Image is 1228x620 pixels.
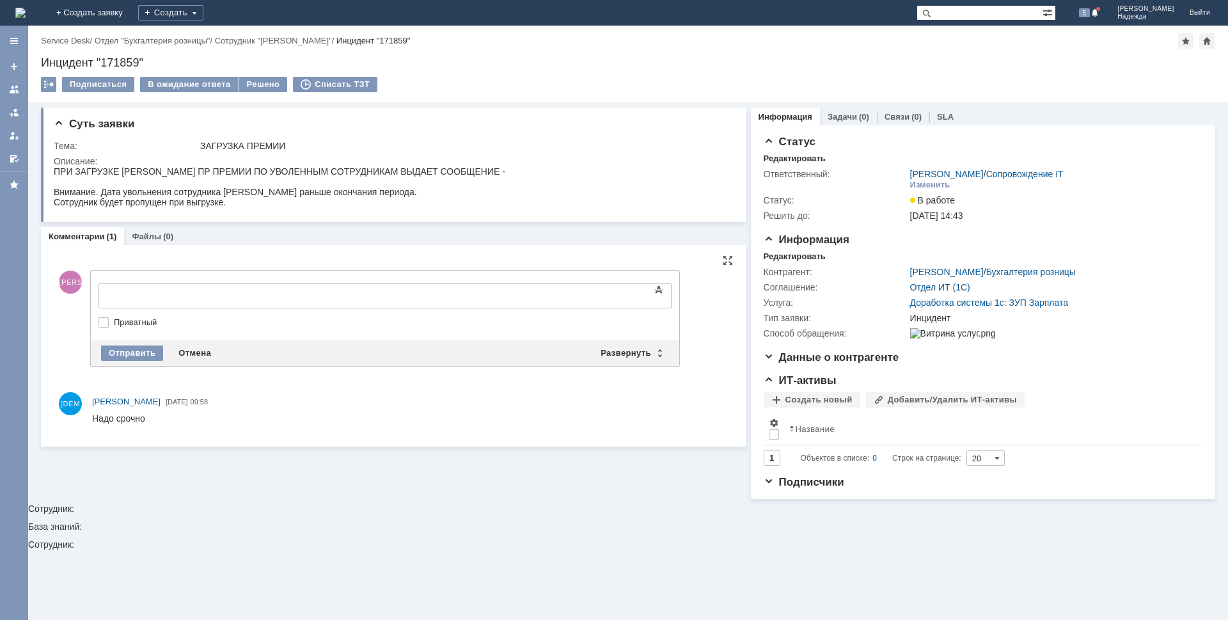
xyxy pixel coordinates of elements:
[4,125,24,146] a: Мои заявки
[911,112,922,122] div: (0)
[910,169,984,179] a: [PERSON_NAME]
[764,298,908,308] div: Услуга:
[986,169,1064,179] a: Сопровождение IT
[910,195,955,205] span: В работе
[764,374,837,386] span: ИТ-активы
[4,148,24,169] a: Мои согласования
[910,267,1076,277] div: /
[859,112,869,122] div: (0)
[764,267,908,277] div: Контрагент:
[191,398,209,406] span: 09:58
[163,232,173,241] div: (0)
[166,398,188,406] span: [DATE]
[764,328,908,338] div: Способ обращения:
[764,313,908,323] div: Тип заявки:
[95,36,210,45] a: Отдел "Бухгалтерия розницы"
[764,251,826,262] div: Редактировать
[95,36,215,45] div: /
[200,141,726,151] div: ЗАГРУЗКА ПРЕМИИ
[92,395,161,408] a: [PERSON_NAME]
[4,102,24,123] a: Заявки в моей ответственности
[910,169,1064,179] div: /
[114,317,669,328] label: Приватный
[132,232,161,241] a: Файлы
[801,454,869,463] span: Объектов в списке:
[15,8,26,18] img: logo
[336,36,410,45] div: Инцидент "171859"
[796,424,835,434] div: Название
[910,267,984,277] a: [PERSON_NAME]
[92,397,161,406] span: [PERSON_NAME]
[651,282,666,298] span: Показать панель инструментов
[910,328,996,338] img: Витрина услуг.png
[764,195,908,205] div: Статус:
[41,77,56,92] div: Работа с массовостью
[764,234,849,246] span: Информация
[28,540,1228,549] div: Сотрудник:
[764,154,826,164] div: Редактировать
[764,211,908,221] div: Решить до:
[764,169,908,179] div: Ответственный:
[215,36,336,45] div: /
[764,476,844,488] span: Подписчики
[28,522,1228,531] div: База знаний:
[1117,13,1174,20] span: Надежда
[801,450,961,466] i: Строк на странице:
[769,418,779,428] span: Настройки
[49,232,105,241] a: Комментарии
[764,351,899,363] span: Данные о контрагенте
[59,271,82,294] span: [PERSON_NAME]
[54,118,134,130] span: Суть заявки
[910,180,950,190] div: Изменить
[1043,6,1055,18] span: Расширенный поиск
[54,156,728,166] div: Описание:
[885,112,909,122] a: Связи
[986,267,1076,277] a: Бухгалтерия розницы
[759,112,812,122] a: Информация
[910,282,970,292] a: Отдел ИТ (1С)
[764,282,908,292] div: Соглашение:
[41,56,1215,69] div: Инцидент "171859"
[910,313,1196,323] div: Инцидент
[828,112,857,122] a: Задачи
[784,413,1192,445] th: Название
[15,8,26,18] a: Перейти на домашнюю страницу
[4,79,24,100] a: Заявки на командах
[1178,33,1193,49] div: Добавить в избранное
[4,56,24,77] a: Создать заявку
[54,141,198,151] div: Тема:
[1199,33,1215,49] div: Сделать домашней страницей
[910,298,1068,308] a: Доработка системы 1с: ЗУП Зарплата
[764,136,815,148] span: Статус
[41,36,90,45] a: Service Desk
[872,450,877,466] div: 0
[723,255,733,266] div: На всю страницу
[28,102,1228,513] div: Сотрудник:
[910,211,963,221] span: [DATE] 14:43
[937,112,954,122] a: SLA
[41,36,95,45] div: /
[1079,8,1090,17] span: 5
[1117,5,1174,13] span: [PERSON_NAME]
[138,5,203,20] div: Создать
[107,232,117,241] div: (1)
[215,36,332,45] a: Сотрудник "[PERSON_NAME]"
